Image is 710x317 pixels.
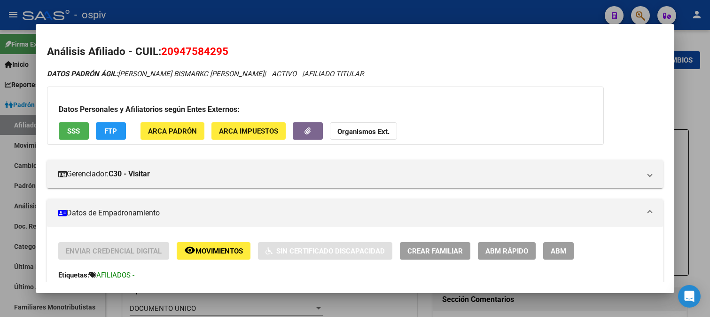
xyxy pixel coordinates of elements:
span: AFILIADOS - [96,271,134,279]
strong: ACTIVO [81,281,106,290]
i: | ACTIVO | [47,70,364,78]
button: Movimientos [177,242,250,260]
h3: Datos Personales y Afiliatorios según Entes Externos: [59,104,592,115]
button: SSS [59,122,89,140]
button: FTP [96,122,126,140]
span: AFILIADO TITULAR [304,70,364,78]
button: Enviar Credencial Digital [58,242,169,260]
strong: Estado: [58,281,81,290]
span: Crear Familiar [407,247,463,255]
div: Open Intercom Messenger [678,285,701,308]
span: ABM Rápido [485,247,528,255]
h2: Análisis Afiliado - CUIL: [47,44,663,60]
button: Sin Certificado Discapacidad [258,242,392,260]
strong: DATOS PADRÓN ÁGIL: [47,70,118,78]
strong: Etiquetas: [58,271,89,279]
span: ABM [551,247,566,255]
mat-icon: remove_red_eye [184,245,195,256]
button: Organismos Ext. [330,122,397,140]
strong: C30 - Visitar [109,168,150,180]
mat-expansion-panel-header: Datos de Empadronamiento [47,199,663,227]
button: ARCA Padrón [140,122,204,140]
mat-expansion-panel-header: Gerenciador:C30 - Visitar [47,160,663,188]
span: ARCA Padrón [148,127,197,135]
span: SSS [67,127,80,135]
span: Sin Certificado Discapacidad [276,247,385,255]
span: Movimientos [195,247,243,255]
button: ABM Rápido [478,242,536,260]
span: 20947584295 [161,45,228,57]
button: ABM [543,242,574,260]
span: ARCA Impuestos [219,127,278,135]
button: Crear Familiar [400,242,470,260]
button: ARCA Impuestos [211,122,286,140]
span: [PERSON_NAME] BISMARKC [PERSON_NAME] [47,70,264,78]
span: FTP [104,127,117,135]
strong: Organismos Ext. [337,127,390,136]
span: Enviar Credencial Digital [66,247,162,255]
mat-panel-title: Gerenciador: [58,168,641,180]
mat-panel-title: Datos de Empadronamiento [58,207,641,219]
